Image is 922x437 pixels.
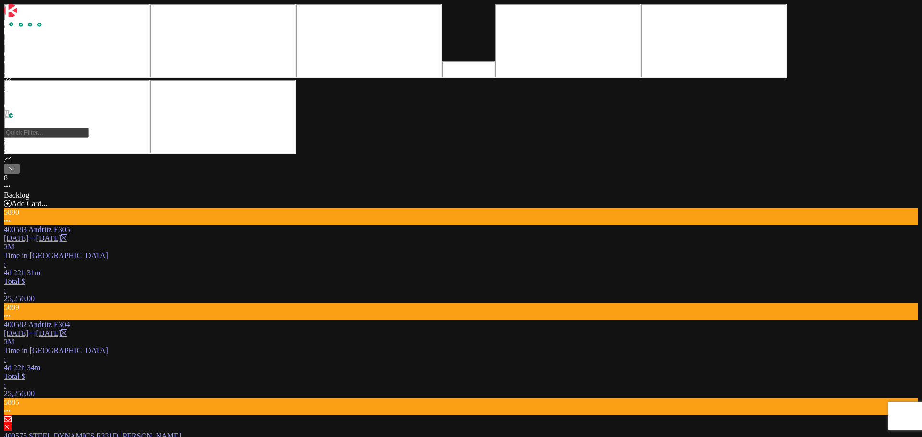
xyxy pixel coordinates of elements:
[4,372,918,381] div: Total $
[4,208,918,225] div: 5890
[4,251,918,260] div: Time in [GEOGRAPHIC_DATA]
[4,364,918,372] div: 4d 22h 34m
[36,329,61,337] span: [DATE]
[4,102,103,110] b: OCS Engineering Department
[4,303,918,398] a: 5889400582 Andritz E304[DATE][DATE]3MTime in [GEOGRAPHIC_DATA]:4d 22h 34mTotal $:25,250.00
[495,4,641,78] iframe: UserGuiding Knowledge Base
[4,329,29,337] span: [DATE]
[641,4,787,78] iframe: UserGuiding Product Updates
[4,269,918,277] div: 4d 22h 31m
[4,208,918,217] div: 5890
[4,80,150,154] iframe: UserGuiding AI Assistant Launcher
[4,208,918,303] a: 5890400583 Andritz E305[DATE][DATE]3MTime in [GEOGRAPHIC_DATA]:4d 22h 31mTotal $:25,250.00
[4,67,918,76] div: Add and manage tabs by clicking
[4,234,29,242] span: [DATE]
[4,381,6,389] span: :
[4,346,918,355] div: Time in [GEOGRAPHIC_DATA]
[4,295,918,303] div: 25,250.00
[4,128,89,138] input: Quick Filter...
[4,320,918,329] div: 400582 Andritz E304
[4,59,918,67] div: Click our logo to show/hide this navigation
[4,243,918,251] div: 3M
[4,398,918,415] div: 5885
[4,303,918,320] div: 5889
[4,303,918,312] div: 5889
[4,355,6,363] span: :
[12,200,48,208] span: Add Card...
[4,260,6,268] span: :
[4,174,8,182] span: 8
[4,225,918,234] div: 400583 Andritz E305
[4,191,29,199] span: Backlog
[4,50,918,59] div: O
[150,80,296,154] iframe: UserGuiding AI Assistant
[4,286,6,294] span: :
[4,390,918,398] div: 25,250.00
[36,234,61,242] span: [DATE]
[12,119,19,127] span: 2x
[4,208,918,234] div: 5890400583 Andritz E305
[4,119,12,127] span: 1x
[19,119,27,127] span: 3x
[4,338,918,346] div: 3M
[4,303,918,329] div: 5889400582 Andritz E304
[4,277,918,286] div: Total $
[4,398,918,407] div: 5885
[11,84,35,93] span: Kanban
